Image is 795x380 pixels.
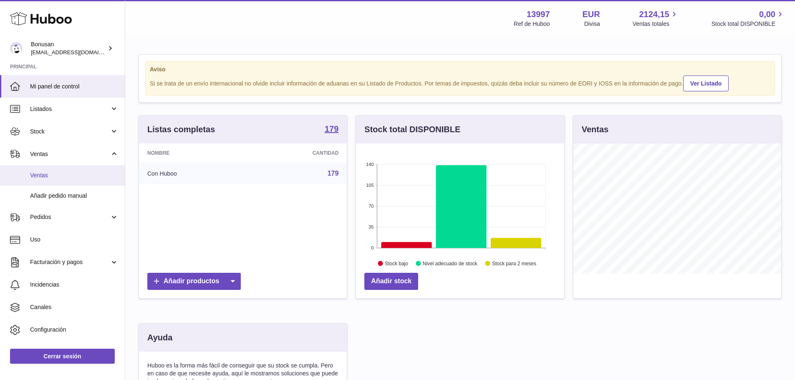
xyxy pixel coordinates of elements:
div: Si se trata de un envío internacional no olvide incluir información de aduanas en su Listado de P... [150,74,770,91]
a: 179 [328,170,339,177]
text: 105 [366,183,374,188]
text: Stock bajo [385,261,408,267]
span: Ventas [30,171,119,179]
span: Stock [30,128,110,136]
text: 140 [366,162,374,167]
span: Uso [30,236,119,244]
span: Configuración [30,326,119,334]
div: Ref de Huboo [514,20,550,28]
a: Cerrar sesión [10,349,115,364]
text: Nivel adecuado de stock [423,261,478,267]
strong: EUR [583,9,600,20]
h3: Listas completas [147,124,215,135]
span: 0,00 [759,9,775,20]
text: 0 [371,245,374,250]
td: Con Huboo [139,163,247,184]
h3: Ayuda [147,332,172,343]
a: 2124,15 Ventas totales [633,9,679,28]
a: Añadir productos [147,273,241,290]
text: 70 [369,204,374,209]
th: Cantidad [247,143,347,163]
a: Ver Listado [683,75,729,91]
span: Canales [30,303,119,311]
h3: Ventas [582,124,608,135]
h3: Stock total DISPONIBLE [364,124,460,135]
span: [EMAIL_ADDRESS][DOMAIN_NAME] [31,49,123,55]
span: Añadir pedido manual [30,192,119,200]
text: Stock para 2 meses [492,261,536,267]
span: Stock total DISPONIBLE [712,20,785,28]
span: Pedidos [30,213,110,221]
span: Facturación y pagos [30,258,110,266]
strong: Aviso [150,65,770,73]
a: Añadir stock [364,273,418,290]
span: Listados [30,105,110,113]
span: Incidencias [30,281,119,289]
div: Bonusan [31,40,106,56]
strong: 179 [325,125,338,133]
th: Nombre [139,143,247,163]
div: Divisa [584,20,600,28]
span: Mi panel de control [30,83,119,91]
a: 179 [325,125,338,135]
span: 2124,15 [639,9,669,20]
img: info@bonusan.es [10,42,23,55]
span: Ventas [30,150,110,158]
a: 0,00 Stock total DISPONIBLE [712,9,785,28]
text: 35 [369,224,374,229]
strong: 13997 [527,9,550,20]
span: Ventas totales [633,20,679,28]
